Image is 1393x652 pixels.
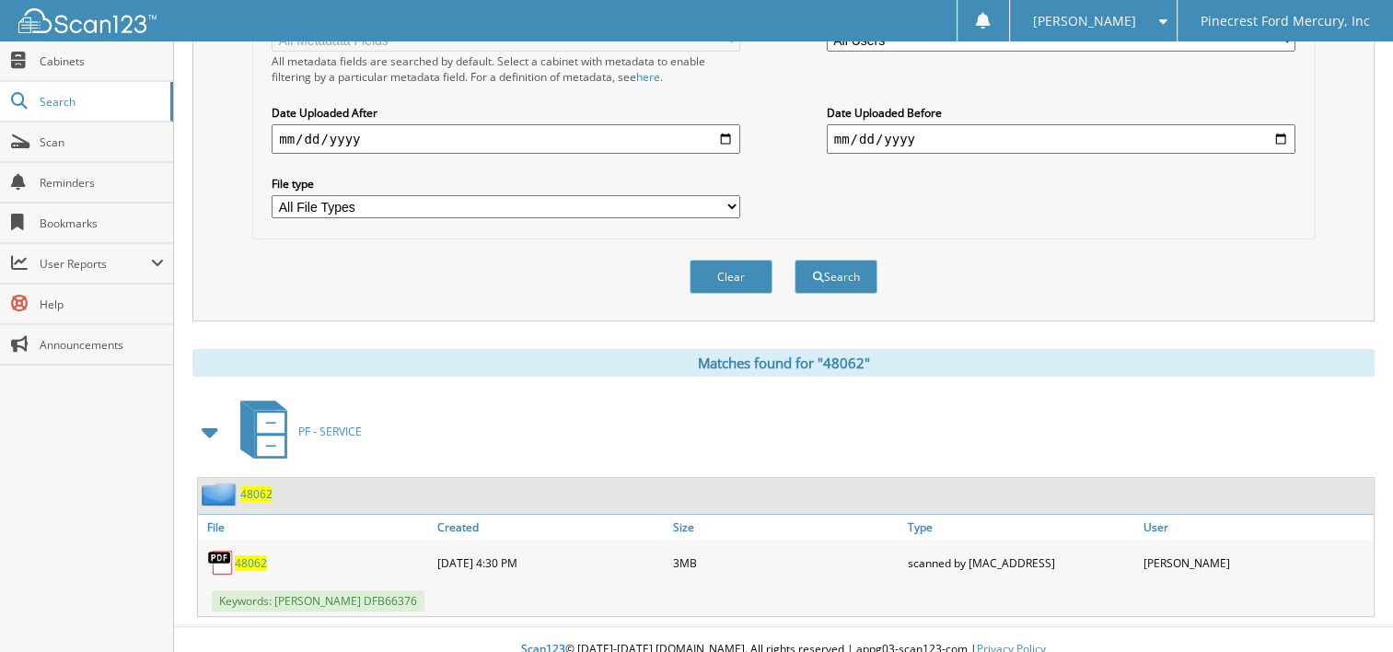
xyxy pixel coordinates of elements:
iframe: Chat Widget [1301,564,1393,652]
input: end [827,124,1295,154]
a: User [1139,515,1374,540]
img: folder2.png [202,483,240,506]
div: All metadata fields are searched by default. Select a cabinet with metadata to enable filtering b... [272,53,740,85]
a: File [198,515,433,540]
span: Search [40,94,161,110]
span: Announcements [40,337,164,353]
button: Clear [690,260,772,294]
a: Created [433,515,667,540]
label: Date Uploaded Before [827,105,1295,121]
span: Help [40,297,164,312]
span: [PERSON_NAME] [1033,16,1136,27]
a: here [636,69,660,85]
div: Matches found for "48062" [192,349,1375,377]
button: Search [795,260,877,294]
div: [DATE] 4:30 PM [433,544,667,581]
div: 3MB [668,544,903,581]
span: User Reports [40,256,151,272]
img: PDF.png [207,549,235,576]
a: Size [668,515,903,540]
span: Reminders [40,175,164,191]
span: Scan [40,134,164,150]
input: start [272,124,740,154]
a: PF - SERVICE [229,395,362,468]
label: Date Uploaded After [272,105,740,121]
a: Type [903,515,1138,540]
a: 48062 [235,555,267,571]
span: Cabinets [40,53,164,69]
div: scanned by [MAC_ADDRESS] [903,544,1138,581]
div: [PERSON_NAME] [1139,544,1374,581]
a: 48062 [240,486,273,502]
span: Bookmarks [40,215,164,231]
span: Keywords: [PERSON_NAME] DFB66376 [212,590,424,611]
label: File type [272,176,740,192]
span: Pinecrest Ford Mercury, Inc [1201,16,1370,27]
span: PF - SERVICE [298,424,362,439]
img: scan123-logo-white.svg [18,8,157,33]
